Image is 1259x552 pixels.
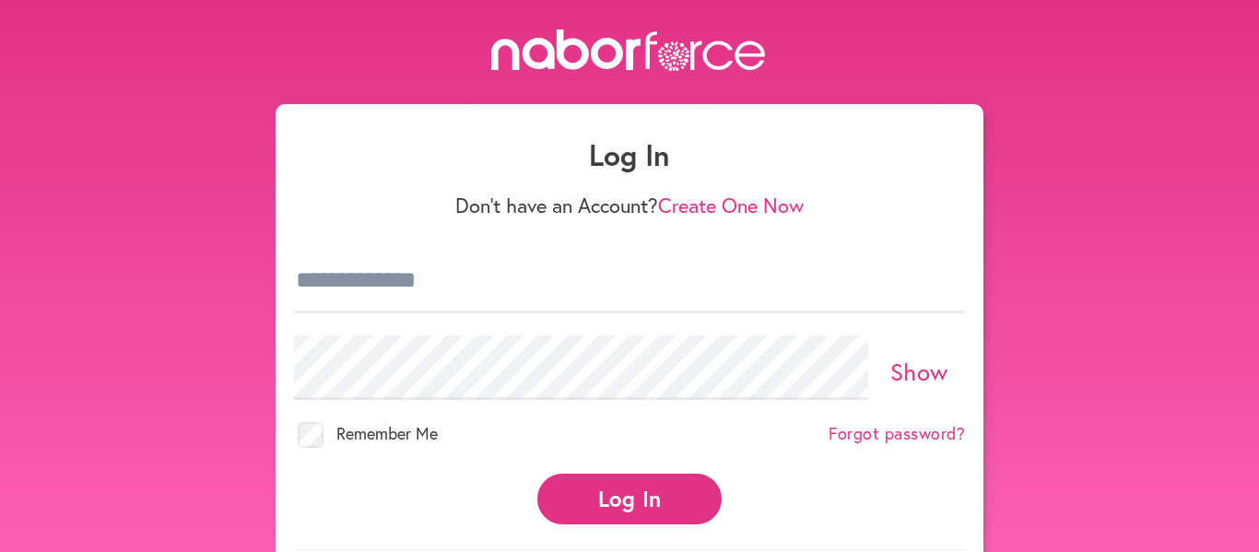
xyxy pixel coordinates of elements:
button: Log In [537,474,722,524]
a: Create One Now [658,192,804,218]
a: Show [890,356,948,387]
p: Don't have an Account? [294,194,965,217]
a: Forgot password? [829,424,965,444]
h1: Log In [294,137,965,172]
span: Remember Me [336,422,438,444]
